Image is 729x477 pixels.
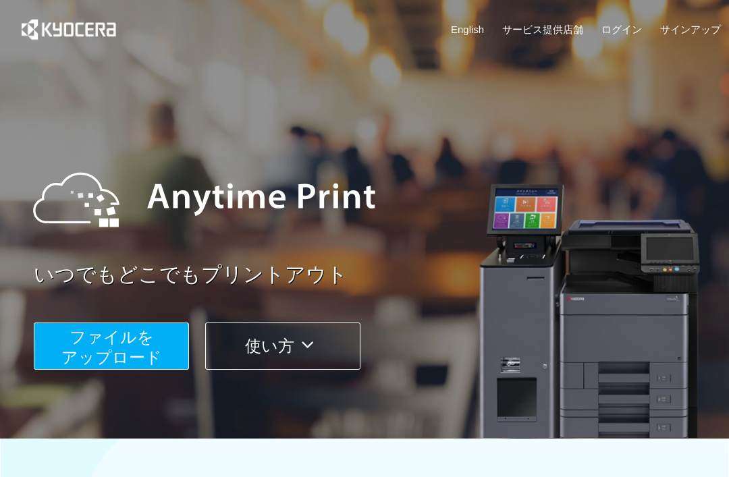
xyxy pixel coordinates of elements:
button: ファイルを​​アップロード [34,322,189,370]
a: サービス提供店舗 [502,22,583,36]
span: ファイルを ​​アップロード [61,328,162,366]
a: サインアップ [660,22,721,36]
button: 使い方 [205,322,360,370]
a: English [451,22,484,36]
a: ログイン [601,22,642,36]
a: いつでもどこでもプリントアウト [34,260,729,289]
